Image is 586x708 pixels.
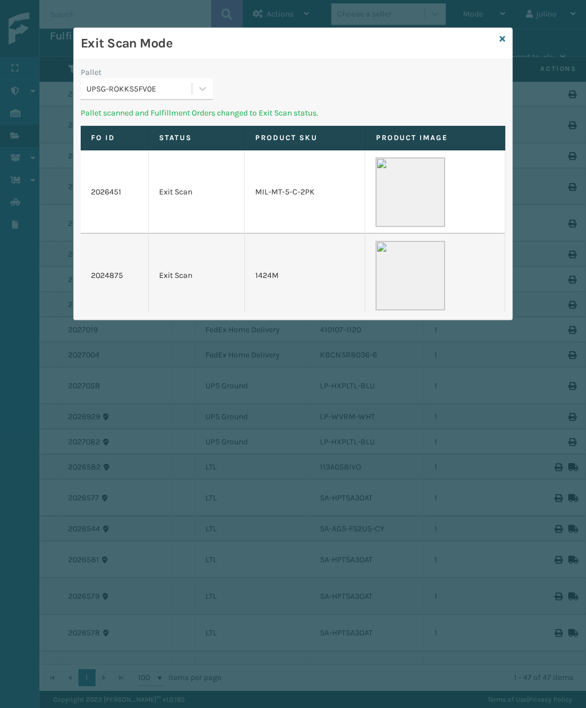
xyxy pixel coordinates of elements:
[86,83,193,95] div: UPSG-ROKKS5FV0E
[81,107,505,119] p: Pallet scanned and Fulfillment Orders changed to Exit Scan status.
[376,133,495,143] label: Product Image
[81,35,495,52] h3: Exit Scan Mode
[81,66,101,78] label: Pallet
[149,234,245,317] td: Exit Scan
[149,150,245,234] td: Exit Scan
[91,133,138,143] label: FO ID
[159,133,234,143] label: Status
[91,270,123,281] a: 2024875
[245,234,365,317] td: 1424M
[375,157,445,227] img: 51104088640_40f294f443_o-scaled-700x700.jpg
[375,241,445,311] img: 51104088640_40f294f443_o-scaled-700x700.jpg
[245,150,365,234] td: MIL-MT-5-C-2PK
[91,186,121,198] a: 2026451
[255,133,354,143] label: Product SKU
